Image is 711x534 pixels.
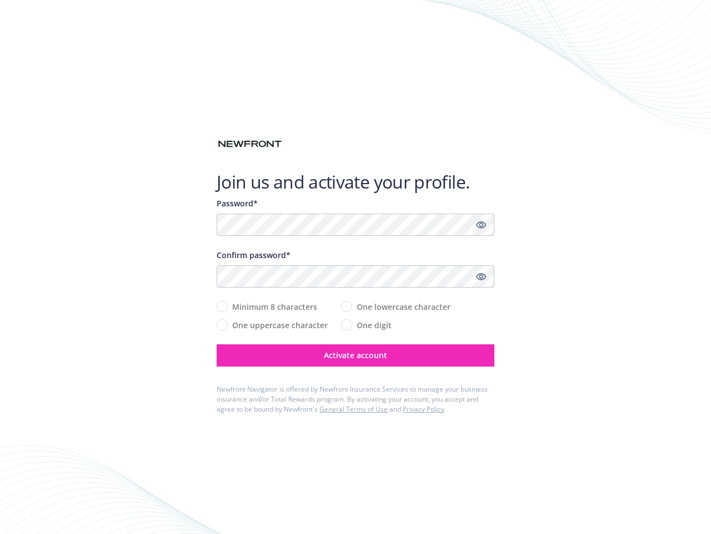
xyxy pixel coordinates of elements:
a: Show password [474,270,488,283]
a: Privacy Policy [403,404,444,414]
button: Activate account [217,344,494,367]
input: Enter a unique password... [217,214,494,236]
span: Password* [217,198,258,209]
input: Confirm your unique password... [217,265,494,288]
span: One digit [357,319,392,331]
div: Newfront Navigator is offered by Newfront Insurance Services to manage your business insurance an... [217,384,494,414]
span: One lowercase character [357,301,450,313]
a: General Terms of Use [319,404,388,414]
span: Confirm password* [217,250,291,260]
span: Minimum 8 characters [232,301,317,313]
span: Activate account [324,350,387,360]
a: Show password [474,218,488,231]
img: Newfront logo [217,138,283,150]
h1: Join us and activate your profile. [217,171,494,193]
span: One uppercase character [232,319,328,331]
